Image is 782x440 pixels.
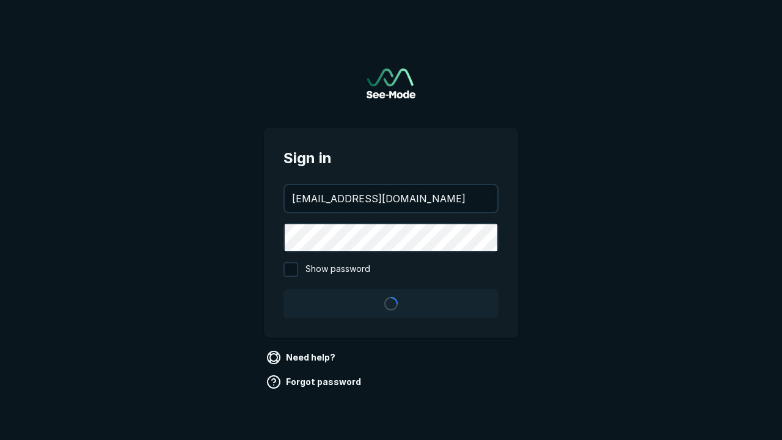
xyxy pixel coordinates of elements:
span: Show password [305,262,370,277]
a: Need help? [264,348,340,367]
input: your@email.com [285,185,497,212]
a: Go to sign in [367,68,415,98]
span: Sign in [283,147,499,169]
img: See-Mode Logo [367,68,415,98]
a: Forgot password [264,372,366,392]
